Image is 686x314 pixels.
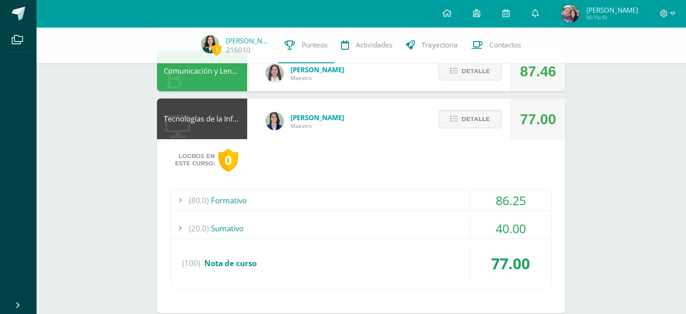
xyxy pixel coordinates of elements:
[470,218,551,239] div: 40.00
[157,98,247,139] div: Tecnologías de la Información y la Comunicación 4
[470,246,551,281] div: 77.00
[470,190,551,211] div: 86.25
[438,110,502,128] button: Detalle
[189,190,209,211] span: (80.0)
[171,190,551,211] div: Formativo
[175,153,215,167] span: Logros en este curso:
[204,258,257,268] span: Nota de curso
[438,62,502,80] button: Detalle
[171,218,551,239] div: Sumativo
[290,74,344,82] span: Maestro
[561,5,579,23] img: b381bdac4676c95086dea37a46e4db4c.png
[266,64,284,82] img: acecb51a315cac2de2e3deefdb732c9f.png
[465,27,528,63] a: Contactos
[182,246,200,281] span: (100)
[290,65,344,74] span: [PERSON_NAME]
[461,63,490,80] span: Detalle
[520,51,556,92] div: 87.46
[218,149,238,172] div: 0
[290,113,344,122] span: [PERSON_NAME]
[266,112,284,130] img: 7489ccb779e23ff9f2c3e89c21f82ed0.png
[586,5,638,14] span: [PERSON_NAME]
[461,111,490,127] span: Detalle
[334,27,399,63] a: Actividades
[226,36,271,45] a: [PERSON_NAME]
[189,218,209,239] span: (20.0)
[422,40,458,50] span: Trayectoria
[586,14,638,21] span: Mi Perfil
[489,40,521,50] span: Contactos
[278,27,334,63] a: Punteos
[201,35,219,53] img: 940732262a89b93a7d0a17d4067dc8e0.png
[302,40,327,50] span: Punteos
[290,122,344,130] span: Maestro
[212,44,221,55] span: 1
[157,51,247,91] div: Comunicación y Lenguaje L3 Inglés 4
[226,45,250,55] a: 216010
[520,99,556,140] div: 77.00
[356,40,392,50] span: Actividades
[399,27,465,63] a: Trayectoria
